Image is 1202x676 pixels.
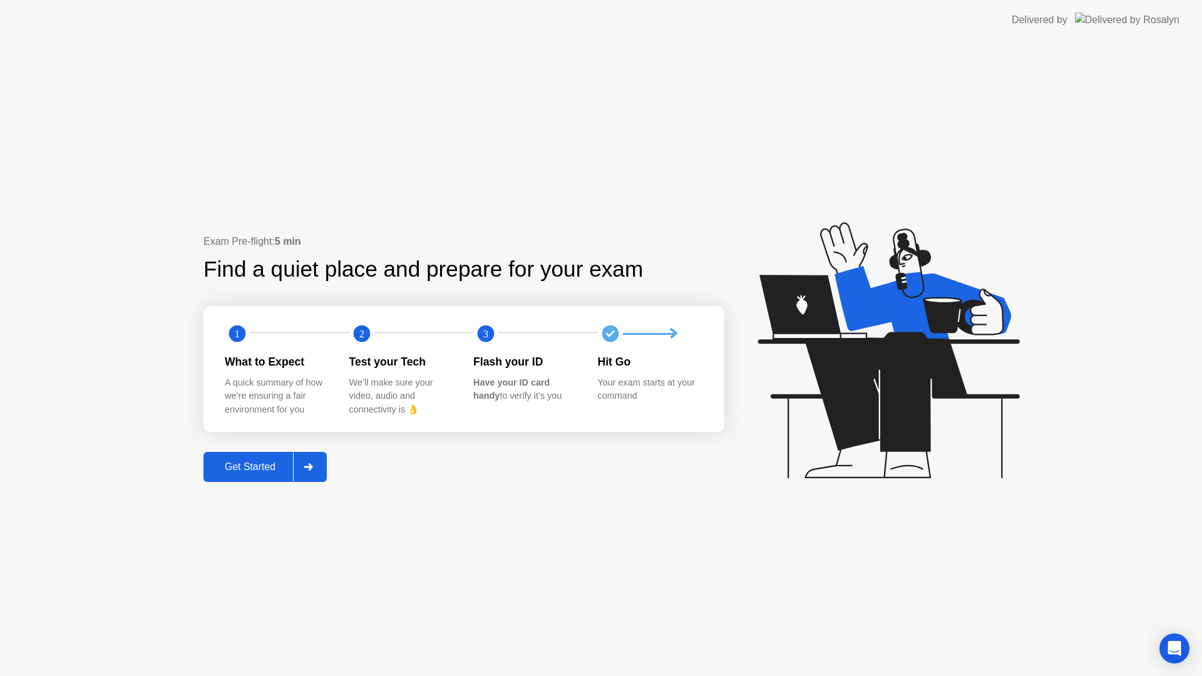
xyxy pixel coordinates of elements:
div: Test your Tech [349,354,454,370]
text: 3 [483,328,488,340]
div: Find a quiet place and prepare for your exam [203,253,645,286]
div: Your exam starts at your command [598,376,702,403]
div: Open Intercom Messenger [1159,633,1189,663]
button: Get Started [203,452,327,482]
text: 1 [235,328,240,340]
img: Delivered by Rosalyn [1075,13,1179,27]
div: Exam Pre-flight: [203,234,724,249]
div: Get Started [207,461,293,473]
b: 5 min [275,236,301,247]
b: Have your ID card handy [473,377,550,401]
div: Hit Go [598,354,702,370]
div: Flash your ID [473,354,578,370]
div: We’ll make sure your video, audio and connectivity is 👌 [349,376,454,417]
text: 2 [359,328,364,340]
div: Delivered by [1012,13,1067,28]
div: What to Expect [225,354,329,370]
div: to verify it’s you [473,376,578,403]
div: A quick summary of how we’re ensuring a fair environment for you [225,376,329,417]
